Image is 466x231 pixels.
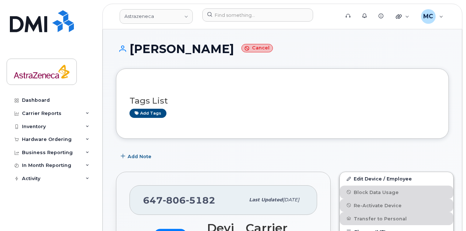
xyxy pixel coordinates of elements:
[340,199,453,212] button: Re-Activate Device
[163,195,186,206] span: 806
[116,42,449,55] h1: [PERSON_NAME]
[143,195,215,206] span: 647
[283,197,299,202] span: [DATE]
[241,44,273,52] small: Cancel
[249,197,283,202] span: Last updated
[354,202,402,208] span: Re-Activate Device
[340,172,453,185] a: Edit Device / Employee
[186,195,215,206] span: 5182
[340,186,453,199] button: Block Data Usage
[116,150,158,163] button: Add Note
[129,96,435,105] h3: Tags List
[340,212,453,225] button: Transfer to Personal
[129,109,166,118] a: Add tags
[128,153,151,160] span: Add Note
